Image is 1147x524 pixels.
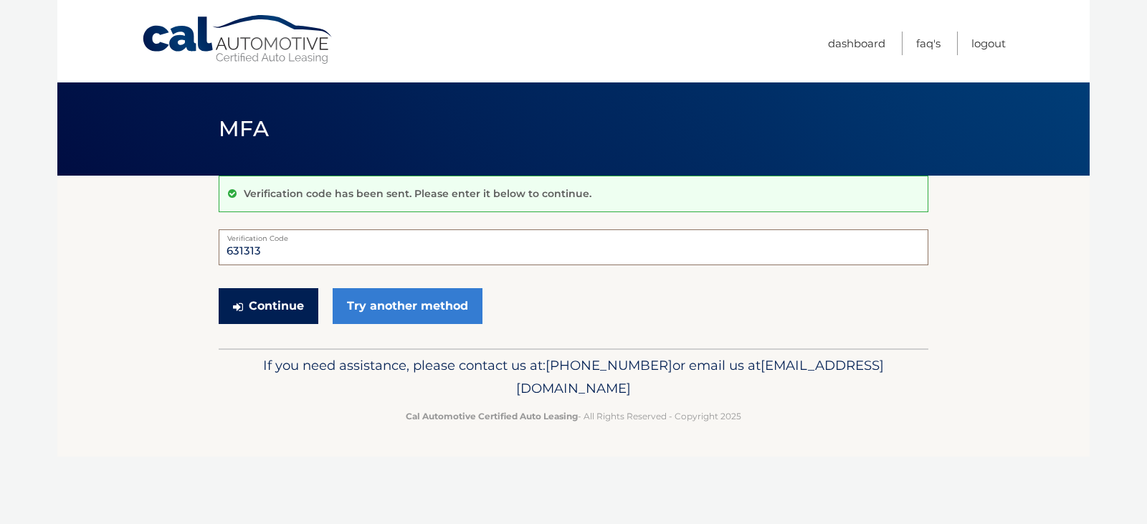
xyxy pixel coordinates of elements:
button: Continue [219,288,318,324]
a: Dashboard [828,32,885,55]
a: Try another method [333,288,482,324]
p: If you need assistance, please contact us at: or email us at [228,354,919,400]
strong: Cal Automotive Certified Auto Leasing [406,411,578,421]
a: FAQ's [916,32,941,55]
span: [EMAIL_ADDRESS][DOMAIN_NAME] [516,357,884,396]
label: Verification Code [219,229,928,241]
span: [PHONE_NUMBER] [546,357,672,373]
span: MFA [219,115,269,142]
a: Logout [971,32,1006,55]
a: Cal Automotive [141,14,335,65]
input: Verification Code [219,229,928,265]
p: Verification code has been sent. Please enter it below to continue. [244,187,591,200]
p: - All Rights Reserved - Copyright 2025 [228,409,919,424]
